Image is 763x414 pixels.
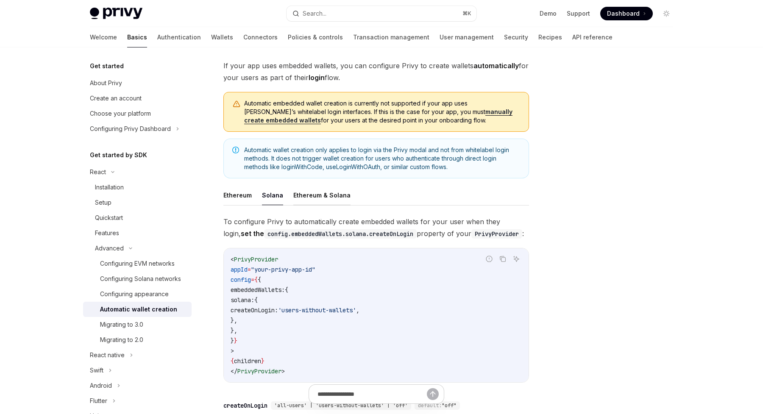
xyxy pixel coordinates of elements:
a: Installation [83,180,192,195]
div: Configuring Solana networks [100,274,181,284]
a: Automatic wallet creation [83,302,192,317]
div: Features [95,228,119,238]
span: { [231,357,234,365]
span: > [231,347,234,355]
button: Toggle dark mode [660,7,673,20]
strong: automatically [473,61,519,70]
a: Demo [540,9,557,18]
div: React [90,167,106,177]
a: Configuring appearance [83,286,192,302]
span: } [261,357,265,365]
a: Authentication [157,27,201,47]
div: Configuring Privy Dashboard [90,124,171,134]
span: = [251,276,254,283]
span: , [356,306,359,314]
a: Recipes [538,27,562,47]
span: children [234,357,261,365]
a: Policies & controls [288,27,343,47]
strong: set the [241,229,417,238]
span: 'users-without-wallets' [278,306,356,314]
h5: Get started by SDK [90,150,147,160]
span: Automatic embedded wallet creation is currently not supported if your app uses [PERSON_NAME]’s wh... [244,99,520,125]
span: > [281,367,285,375]
span: }, [231,327,237,334]
span: solana: [231,296,254,304]
span: config [231,276,251,283]
a: Create an account [83,91,192,106]
a: Features [83,225,192,241]
span: createOnLogin: [231,306,278,314]
span: } [234,337,237,345]
span: ⌘ K [462,10,471,17]
div: React native [90,350,125,360]
a: Setup [83,195,192,210]
a: Configuring EVM networks [83,256,192,271]
button: Copy the contents from the code block [497,253,508,264]
a: API reference [572,27,613,47]
div: Configuring appearance [100,289,169,299]
button: Ethereum [223,185,252,205]
a: Dashboard [600,7,653,20]
span: PrivyProvider [237,367,281,375]
button: Report incorrect code [484,253,495,264]
a: Migrating to 3.0 [83,317,192,332]
div: Setup [95,197,111,208]
a: Quickstart [83,210,192,225]
a: Transaction management [353,27,429,47]
span: } [231,337,234,345]
div: About Privy [90,78,122,88]
span: }, [231,317,237,324]
a: Welcome [90,27,117,47]
span: { [254,296,258,304]
span: appId [231,266,248,273]
span: { [285,286,288,294]
a: User management [440,27,494,47]
div: Quickstart [95,213,123,223]
span: Dashboard [607,9,640,18]
span: = [248,266,251,273]
span: { [254,276,258,283]
a: Migrating to 2.0 [83,332,192,347]
div: Automatic wallet creation [100,304,177,314]
a: Choose your platform [83,106,192,121]
span: PrivyProvider [234,256,278,263]
span: Automatic wallet creation only applies to login via the Privy modal and not from whitelabel login... [244,146,520,171]
div: Swift [90,365,103,375]
button: Ask AI [511,253,522,264]
a: Configuring Solana networks [83,271,192,286]
span: "your-privy-app-id" [251,266,315,273]
a: Basics [127,27,147,47]
span: < [231,256,234,263]
button: Search...⌘K [287,6,476,21]
div: Migrating to 3.0 [100,320,143,330]
div: Android [90,381,112,391]
span: </ [231,367,237,375]
a: Connectors [243,27,278,47]
div: Installation [95,182,124,192]
strong: login [309,73,325,82]
svg: Note [232,147,239,153]
button: Send message [427,388,439,400]
a: Security [504,27,528,47]
code: PrivyProvider [471,229,522,239]
svg: Warning [232,100,241,108]
div: Flutter [90,396,107,406]
button: Solana [262,185,283,205]
button: Ethereum & Solana [293,185,351,205]
img: light logo [90,8,142,19]
div: Migrating to 2.0 [100,335,143,345]
a: Wallets [211,27,233,47]
span: { [258,276,261,283]
a: Support [567,9,590,18]
span: To configure Privy to automatically create embedded wallets for your user when they login, proper... [223,216,529,239]
div: Choose your platform [90,108,151,119]
span: If your app uses embedded wallets, you can configure Privy to create wallets for your users as pa... [223,60,529,83]
div: Advanced [95,243,124,253]
span: embeddedWallets: [231,286,285,294]
h5: Get started [90,61,124,71]
div: Create an account [90,93,142,103]
div: Configuring EVM networks [100,258,175,269]
div: Search... [303,8,326,19]
a: About Privy [83,75,192,91]
code: config.embeddedWallets.solana.createOnLogin [264,229,417,239]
